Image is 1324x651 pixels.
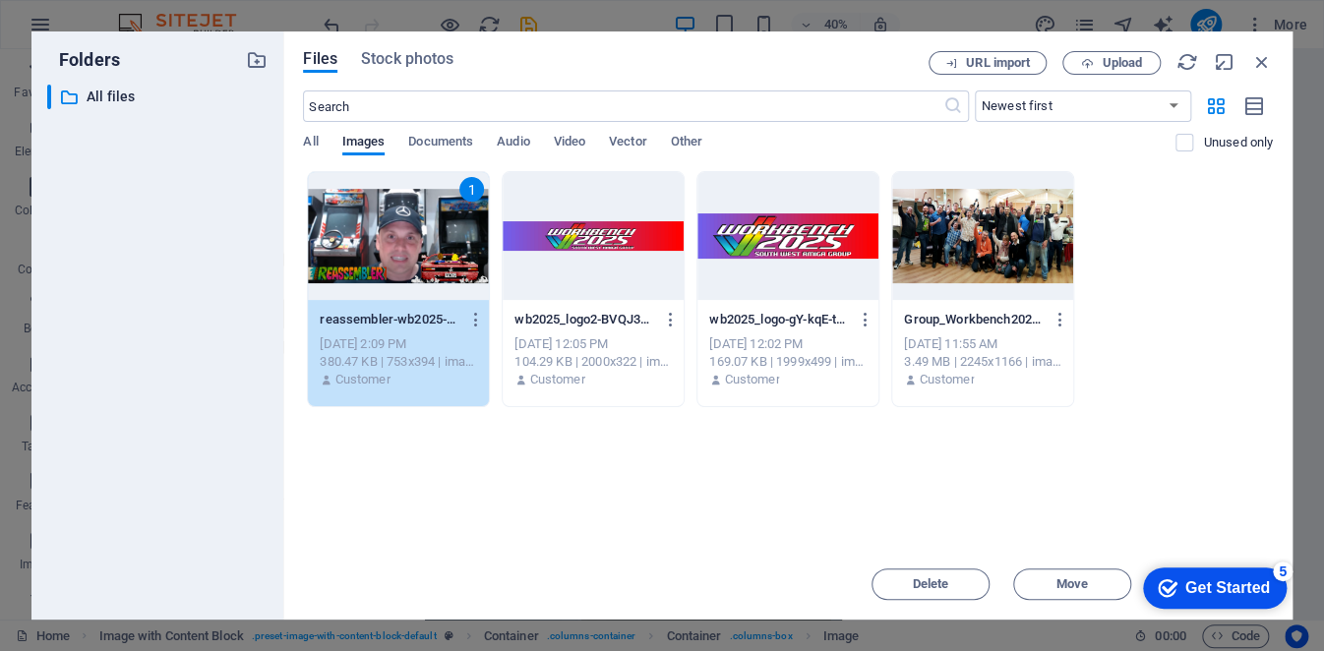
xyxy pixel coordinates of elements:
div: [DATE] 12:05 PM [514,335,672,353]
button: Delete [872,568,990,600]
span: URL import [966,57,1030,69]
div: Get Started 5 items remaining, 0% complete [11,10,154,51]
div: [DATE] 11:55 AM [904,335,1061,353]
span: Files [303,47,337,71]
div: 5 [141,4,160,24]
p: wb2025_logo-gY-kqE-tAIxEUeZQRmVvVQ.png [709,311,848,328]
p: reassembler-wb2025--KnQfz00igJBOh8t5RxCnA.png [320,311,458,328]
span: Upload [1102,57,1142,69]
span: Audio [497,130,529,157]
span: Documents [408,130,473,157]
span: Delete [913,578,949,590]
div: Get Started [53,22,138,39]
button: Move [1013,568,1131,600]
div: 380.47 KB | 753x394 | image/png [320,353,477,371]
div: [DATE] 2:09 PM [320,335,477,353]
span: Video [554,130,585,157]
i: Create new folder [246,49,268,71]
p: Customer [335,371,391,388]
p: All files [87,86,232,108]
button: URL import [929,51,1047,75]
div: ​ [47,85,51,109]
p: Displays only files that are not in use on the website. Files added during this session can still... [1203,134,1273,151]
div: 3.49 MB | 2245x1166 | image/png [904,353,1061,371]
span: Vector [609,130,647,157]
p: Customer [529,371,584,388]
p: Folders [47,47,120,73]
i: Close [1251,51,1273,73]
span: Images [342,130,386,157]
span: Move [1056,578,1088,590]
div: [DATE] 12:02 PM [709,335,867,353]
div: 104.29 KB | 2000x322 | image/png [514,353,672,371]
p: Customer [724,371,779,388]
div: 169.07 KB | 1999x499 | image/png [709,353,867,371]
p: Customer [919,371,974,388]
span: Stock photos [361,47,453,71]
p: wb2025_logo2-BVQJ3Z4acqpoDwhZTV3w1A.png [514,311,653,328]
button: Upload [1062,51,1161,75]
input: Search [303,90,942,122]
i: Minimize [1214,51,1235,73]
span: All [303,130,318,157]
p: Group_Workbench2020-kCT_6_FLSzA_Lfn5ZfeuyA.png [904,311,1043,328]
i: Reload [1176,51,1198,73]
div: 1 [459,177,484,202]
span: Other [671,130,702,157]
